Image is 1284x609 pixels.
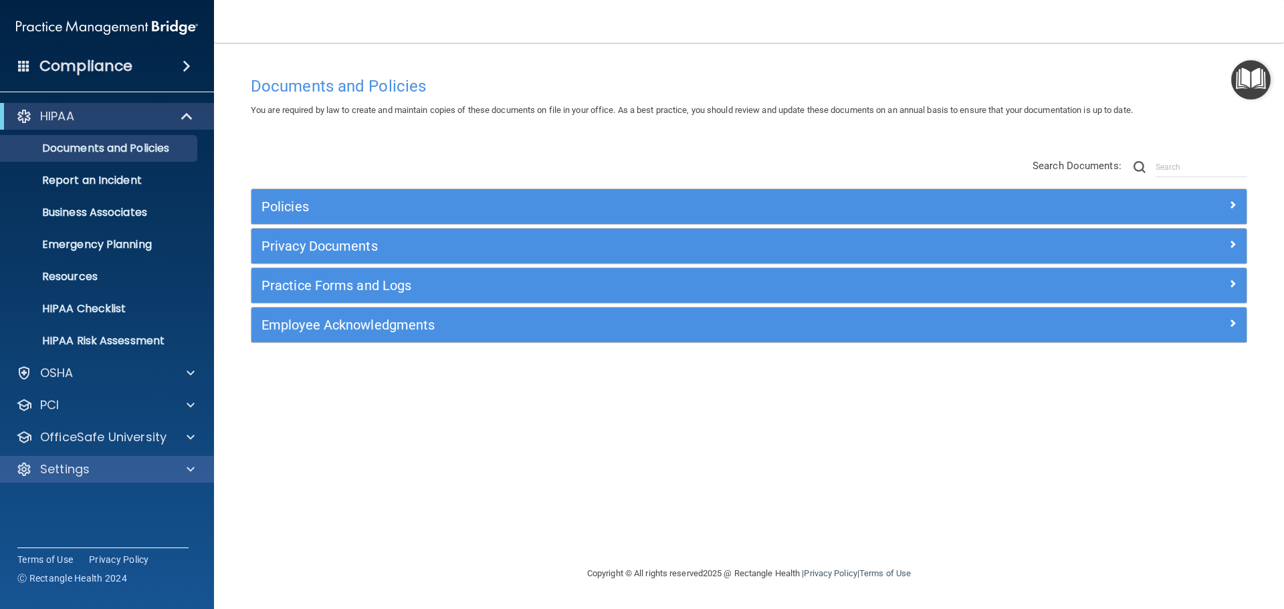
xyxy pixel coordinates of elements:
[9,270,191,283] p: Resources
[9,206,191,219] p: Business Associates
[89,553,149,566] a: Privacy Policy
[859,568,911,578] a: Terms of Use
[261,318,988,332] h5: Employee Acknowledgments
[261,199,988,214] h5: Policies
[9,142,191,155] p: Documents and Policies
[16,461,195,477] a: Settings
[251,78,1247,95] h4: Documents and Policies
[261,314,1237,336] a: Employee Acknowledgments
[17,572,127,585] span: Ⓒ Rectangle Health 2024
[9,334,191,348] p: HIPAA Risk Assessment
[16,108,194,124] a: HIPAA
[261,278,988,293] h5: Practice Forms and Logs
[9,174,191,187] p: Report an Incident
[16,429,195,445] a: OfficeSafe University
[40,365,74,381] p: OSHA
[1053,514,1268,568] iframe: Drift Widget Chat Controller
[1033,160,1121,172] span: Search Documents:
[261,196,1237,217] a: Policies
[39,57,132,76] h4: Compliance
[261,235,1237,257] a: Privacy Documents
[261,239,988,253] h5: Privacy Documents
[17,553,73,566] a: Terms of Use
[251,105,1133,115] span: You are required by law to create and maintain copies of these documents on file in your office. ...
[40,461,90,477] p: Settings
[40,429,167,445] p: OfficeSafe University
[804,568,857,578] a: Privacy Policy
[40,397,59,413] p: PCI
[1156,157,1247,177] input: Search
[1231,60,1271,100] button: Open Resource Center
[9,238,191,251] p: Emergency Planning
[1134,161,1146,173] img: ic-search.3b580494.png
[505,552,993,595] div: Copyright © All rights reserved 2025 @ Rectangle Health | |
[16,14,198,41] img: PMB logo
[261,275,1237,296] a: Practice Forms and Logs
[16,365,195,381] a: OSHA
[16,397,195,413] a: PCI
[9,302,191,316] p: HIPAA Checklist
[40,108,74,124] p: HIPAA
